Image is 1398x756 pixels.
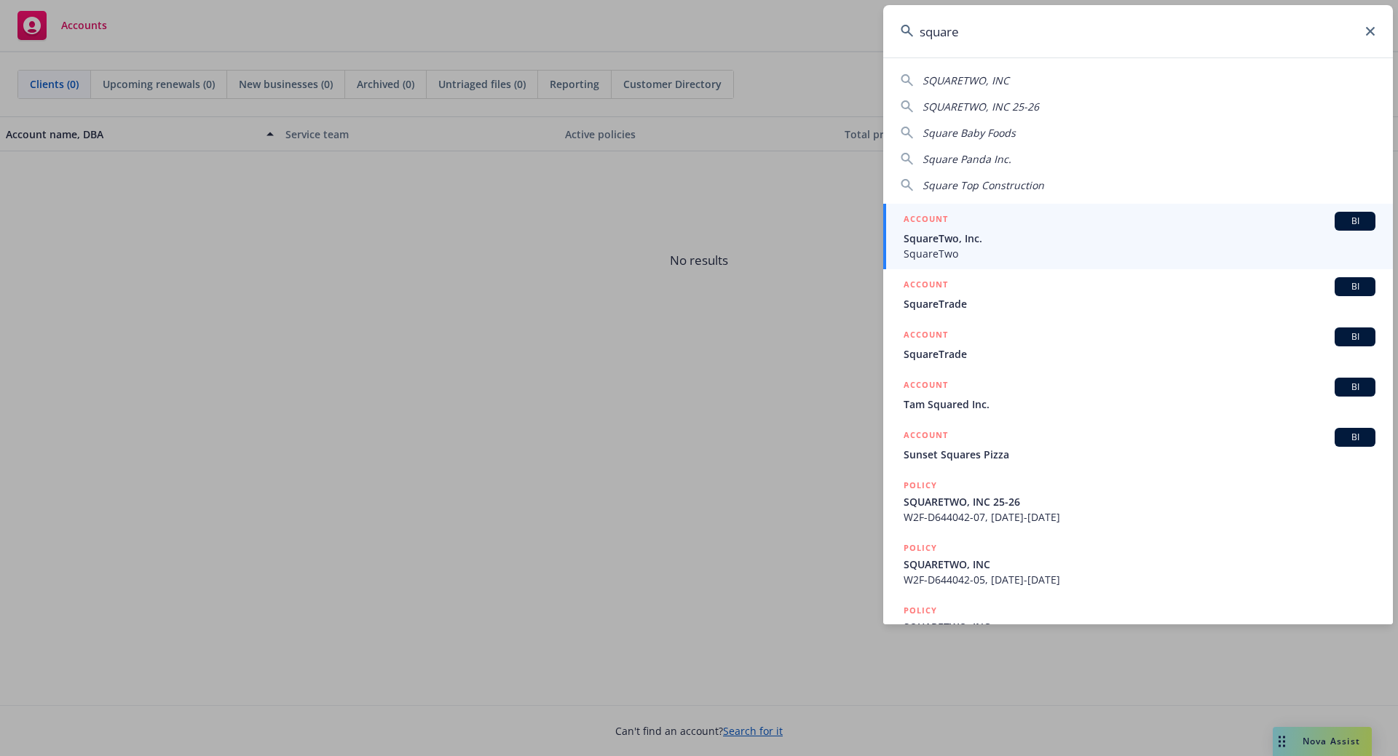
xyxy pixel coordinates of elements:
h5: ACCOUNT [904,327,948,345]
a: ACCOUNTBITam Squared Inc. [883,370,1393,420]
h5: ACCOUNT [904,212,948,229]
a: ACCOUNTBISquareTwo, Inc.SquareTwo [883,204,1393,269]
span: Square Panda Inc. [923,152,1011,166]
span: Square Baby Foods [923,126,1016,140]
span: BI [1340,215,1370,228]
span: SQUARETWO, INC [904,619,1375,634]
input: Search... [883,5,1393,57]
span: SQUARETWO, INC [904,557,1375,572]
span: BI [1340,330,1370,343]
h5: ACCOUNT [904,428,948,445]
h5: POLICY [904,603,937,618]
span: Square Top Construction [923,178,1044,192]
h5: ACCOUNT [904,378,948,395]
h5: POLICY [904,541,937,555]
span: SquareTrade [904,296,1375,311]
a: ACCOUNTBISquareTrade [883,269,1393,319]
a: ACCOUNTBISquareTrade [883,319,1393,370]
span: SQUARETWO, INC [923,73,1009,87]
span: BI [1340,431,1370,444]
span: SQUARETWO, INC 25-26 [923,100,1039,114]
a: POLICYSQUARETWO, INC [883,595,1393,658]
a: POLICYSQUARETWO, INCW2F-D644042-05, [DATE]-[DATE] [883,533,1393,595]
a: ACCOUNTBISunset Squares Pizza [883,420,1393,470]
span: SquareTrade [904,346,1375,362]
span: BI [1340,280,1370,293]
span: Tam Squared Inc. [904,397,1375,412]
span: Sunset Squares Pizza [904,447,1375,462]
h5: POLICY [904,478,937,493]
span: W2F-D644042-05, [DATE]-[DATE] [904,572,1375,587]
h5: ACCOUNT [904,277,948,295]
span: SQUARETWO, INC 25-26 [904,494,1375,509]
span: SquareTwo, Inc. [904,231,1375,246]
span: BI [1340,381,1370,394]
span: SquareTwo [904,246,1375,261]
a: POLICYSQUARETWO, INC 25-26W2F-D644042-07, [DATE]-[DATE] [883,470,1393,533]
span: W2F-D644042-07, [DATE]-[DATE] [904,509,1375,525]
